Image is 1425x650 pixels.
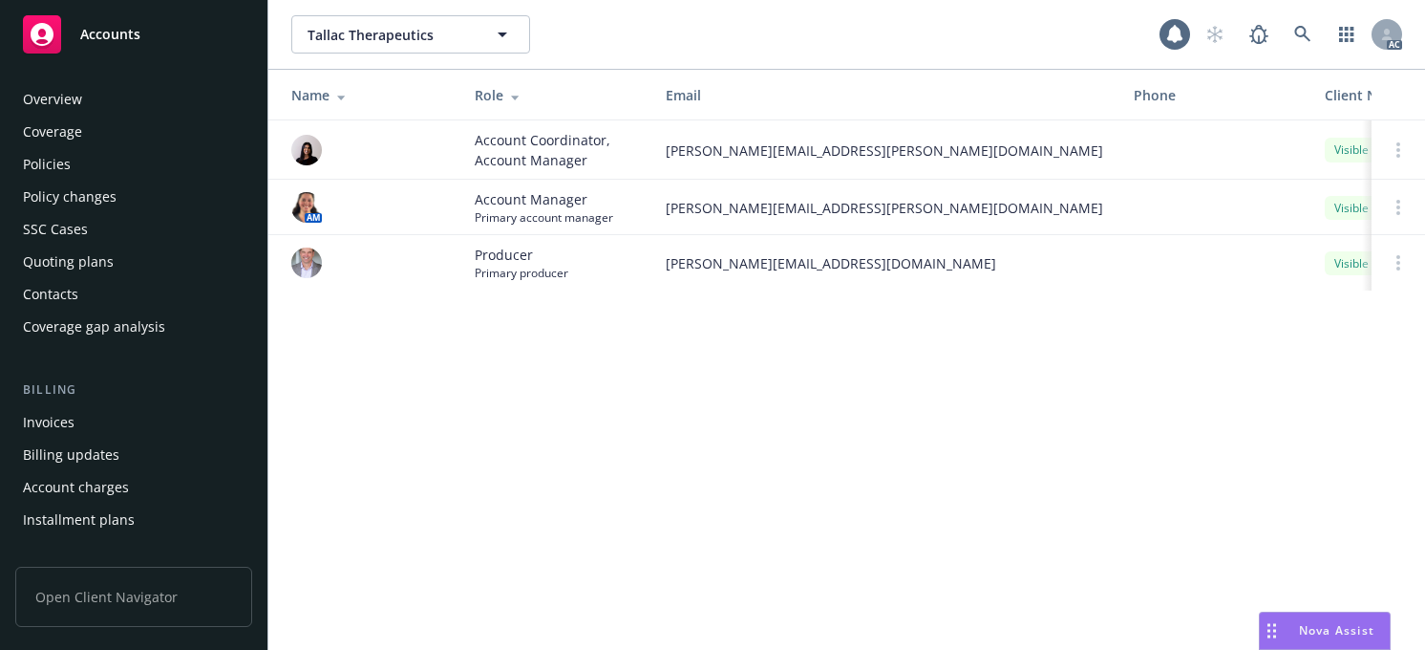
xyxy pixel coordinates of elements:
[1328,15,1366,54] a: Switch app
[475,130,635,170] span: Account Coordinator, Account Manager
[475,265,568,281] span: Primary producer
[23,279,78,310] div: Contacts
[23,440,119,470] div: Billing updates
[475,245,568,265] span: Producer
[15,472,252,503] a: Account charges
[15,380,252,400] div: Billing
[475,189,613,209] span: Account Manager
[308,25,473,45] span: Tallac Therapeutics
[291,192,322,223] img: photo
[15,312,252,342] a: Coverage gap analysis
[23,312,165,342] div: Coverage gap analysis
[1196,15,1234,54] a: Start snowing
[475,209,613,226] span: Primary account manager
[666,253,1103,273] span: [PERSON_NAME][EMAIL_ADDRESS][DOMAIN_NAME]
[23,247,114,277] div: Quoting plans
[1260,613,1284,649] div: Drag to move
[23,505,135,535] div: Installment plans
[475,85,635,105] div: Role
[23,149,71,180] div: Policies
[15,505,252,535] a: Installment plans
[1284,15,1322,54] a: Search
[23,84,82,115] div: Overview
[291,15,530,54] button: Tallac Therapeutics
[23,472,129,503] div: Account charges
[291,85,444,105] div: Name
[666,141,1103,161] span: [PERSON_NAME][EMAIL_ADDRESS][PERSON_NAME][DOMAIN_NAME]
[15,214,252,245] a: SSC Cases
[1325,251,1378,275] div: Visible
[80,27,140,42] span: Accounts
[15,84,252,115] a: Overview
[1259,612,1391,650] button: Nova Assist
[23,214,88,245] div: SSC Cases
[15,182,252,212] a: Policy changes
[23,182,117,212] div: Policy changes
[15,567,252,627] span: Open Client Navigator
[291,135,322,165] img: photo
[15,407,252,438] a: Invoices
[666,85,1103,105] div: Email
[15,247,252,277] a: Quoting plans
[1299,622,1374,639] span: Nova Assist
[666,198,1103,218] span: [PERSON_NAME][EMAIL_ADDRESS][PERSON_NAME][DOMAIN_NAME]
[15,117,252,147] a: Coverage
[1240,15,1278,54] a: Report a Bug
[1325,138,1378,162] div: Visible
[291,248,322,278] img: photo
[15,8,252,61] a: Accounts
[23,407,74,438] div: Invoices
[15,440,252,470] a: Billing updates
[15,149,252,180] a: Policies
[23,117,82,147] div: Coverage
[1134,85,1294,105] div: Phone
[1325,196,1378,220] div: Visible
[15,279,252,310] a: Contacts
